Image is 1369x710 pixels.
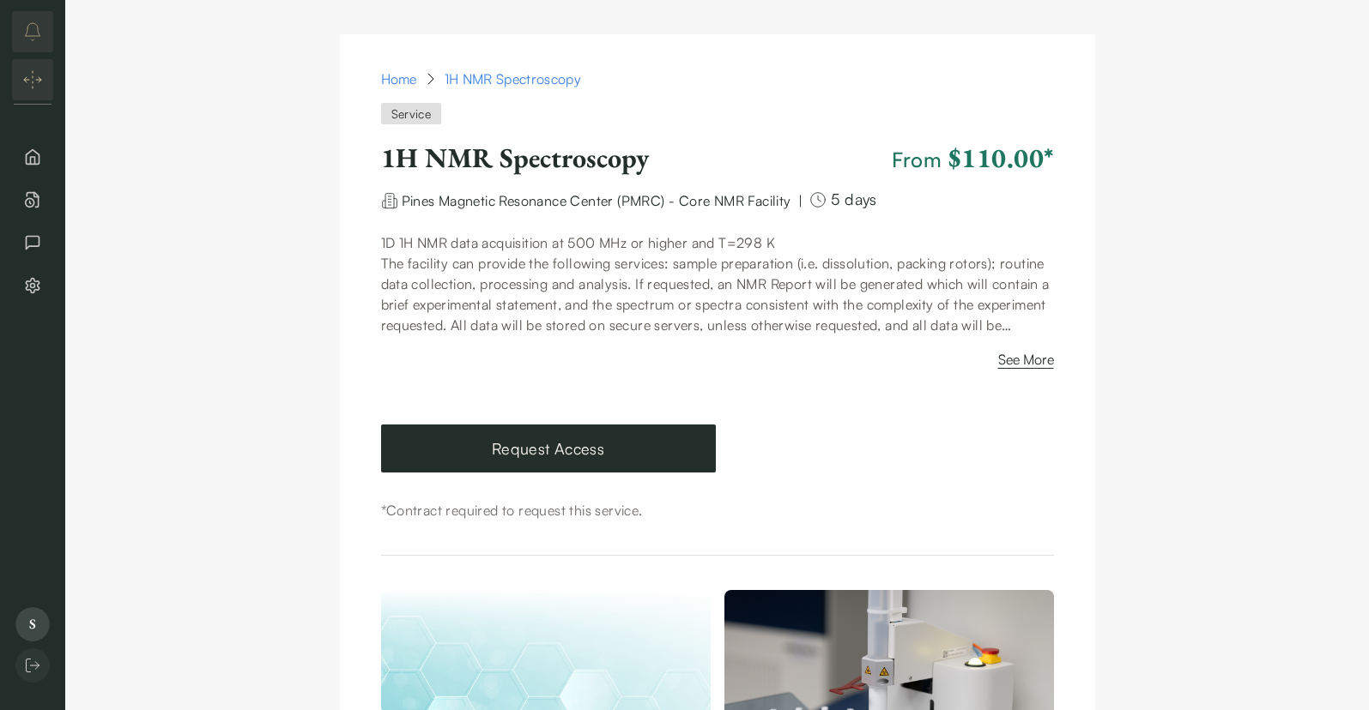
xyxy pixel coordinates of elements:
[445,69,581,89] div: 1H NMR Spectroscopy
[381,424,716,472] a: Request Access
[15,648,50,683] button: Log out
[14,268,51,304] div: Settings sub items
[381,232,1054,253] p: 1D 1H NMR data acquisition at 500 MHz or higher and T=298 K
[998,349,1054,376] button: See More
[14,225,51,261] button: Messages
[381,500,1054,520] div: *Contract required to request this service.
[381,253,1054,335] p: The facility can provide the following services: sample preparation (i.e. dissolution, packing ro...
[14,139,51,175] button: Home
[402,192,791,209] span: Pines Magnetic Resonance Center (PMRC) - Core NMR Facility
[12,11,53,52] button: notifications
[14,268,51,304] button: Settings
[12,59,53,100] button: Expand/Collapse sidebar
[402,190,791,208] a: Pines Magnetic Resonance Center (PMRC) - Core NMR Facility
[831,190,877,209] span: 5 days
[798,190,803,211] div: |
[15,607,50,641] span: S
[892,141,1053,175] span: From
[381,69,417,89] a: Home
[381,103,441,124] span: Service
[381,141,886,175] h1: 1H NMR Spectroscopy
[14,182,51,218] button: Bookings
[948,140,1054,176] span: $110.00 *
